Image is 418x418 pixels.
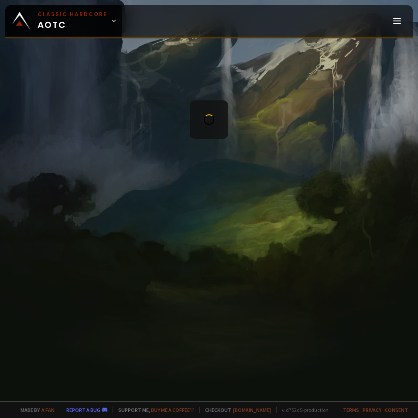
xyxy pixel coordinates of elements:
span: AOTC [38,10,107,31]
a: [DOMAIN_NAME] [233,407,271,413]
small: Classic Hardcore [38,10,107,18]
span: Made by [15,407,55,413]
a: Buy me a coffee [151,407,194,413]
span: v. d752d5 - production [276,407,329,413]
a: Report a bug [66,407,100,413]
a: Terms [343,407,359,413]
a: a fan [41,407,55,413]
a: Classic HardcoreAOTC [5,5,122,37]
span: Support me, [113,407,194,413]
span: Checkout [199,407,271,413]
a: Privacy [363,407,381,413]
a: Consent [385,407,408,413]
